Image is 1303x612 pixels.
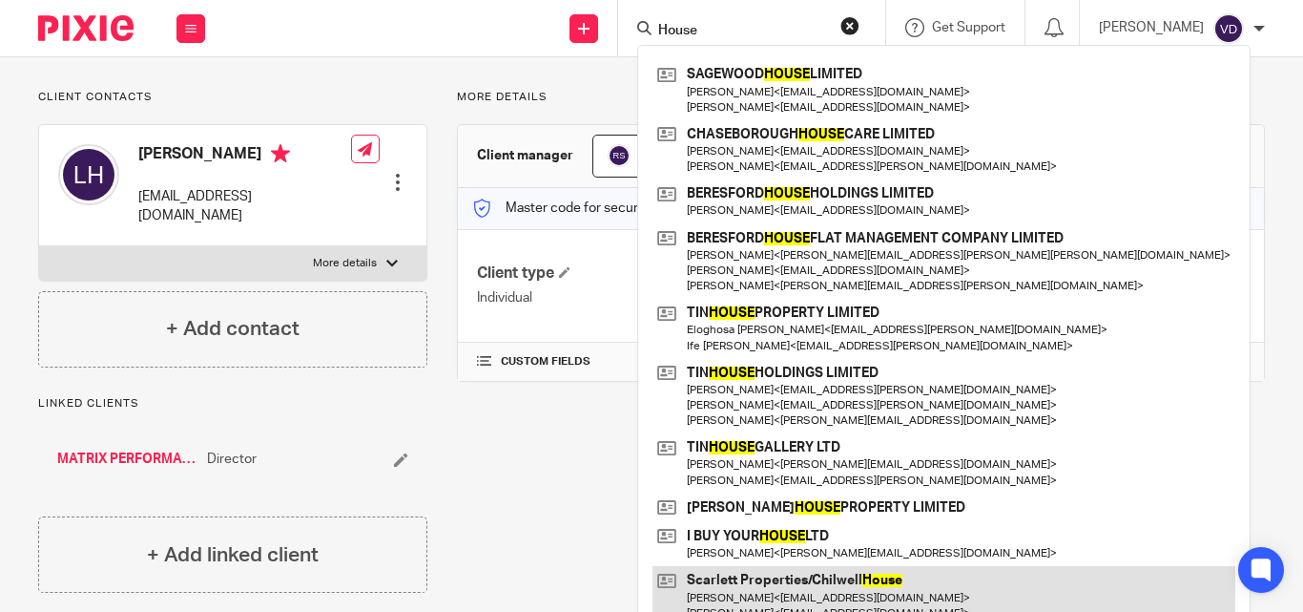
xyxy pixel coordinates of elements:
span: Get Support [932,21,1005,34]
h4: + Add linked client [147,540,319,570]
p: Client contacts [38,90,427,105]
p: [EMAIL_ADDRESS][DOMAIN_NAME] [138,187,351,226]
p: Linked clients [38,396,427,412]
img: svg%3E [1213,13,1244,44]
img: svg%3E [58,144,119,205]
img: svg%3E [608,144,631,167]
h4: Client type [477,264,860,284]
i: Primary [271,144,290,163]
p: More details [313,256,377,271]
img: Pixie [38,15,134,41]
input: Search [656,23,828,40]
a: MATRIX PERFORMANCE LTD [57,450,197,469]
h4: + Add contact [166,314,300,344]
span: Director [207,450,257,469]
button: Clear [840,16,859,35]
p: [PERSON_NAME] [1099,18,1204,37]
p: More details [457,90,1265,105]
p: Individual [477,288,860,307]
h4: CUSTOM FIELDS [477,354,860,369]
p: Master code for secure communications and files [472,199,801,218]
h4: [PERSON_NAME] [138,144,351,168]
h3: Client manager [477,146,573,165]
